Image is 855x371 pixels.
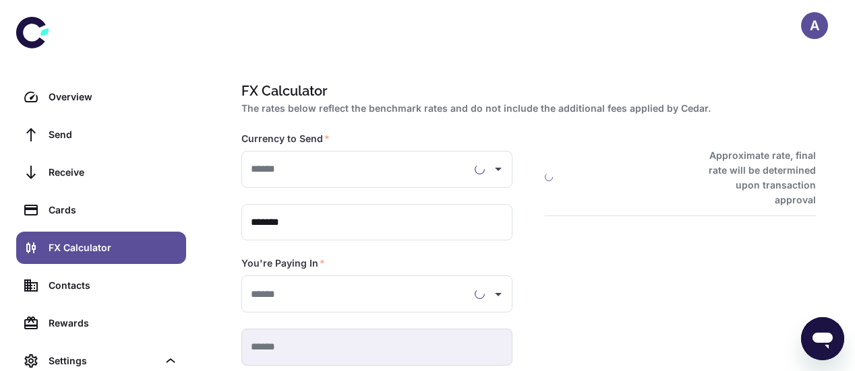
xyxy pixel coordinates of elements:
label: Currency to Send [241,132,330,145]
a: Rewards [16,307,186,339]
div: Contacts [49,278,178,293]
button: Open [489,160,508,178]
label: You're Paying In [241,257,325,270]
a: Receive [16,156,186,189]
div: Send [49,127,178,142]
h6: Approximate rate, final rate will be determined upon transaction approval [694,148,816,207]
a: Cards [16,194,186,226]
div: Receive [49,165,178,180]
button: Open [489,285,508,304]
h1: FX Calculator [241,81,810,101]
a: Overview [16,81,186,113]
button: A [801,12,828,39]
iframe: Button to launch messaging window [801,317,844,360]
div: Overview [49,90,178,104]
a: Send [16,119,186,151]
div: Settings [49,353,158,368]
div: Rewards [49,316,178,331]
div: Cards [49,203,178,217]
div: FX Calculator [49,240,178,255]
a: FX Calculator [16,232,186,264]
a: Contacts [16,269,186,302]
